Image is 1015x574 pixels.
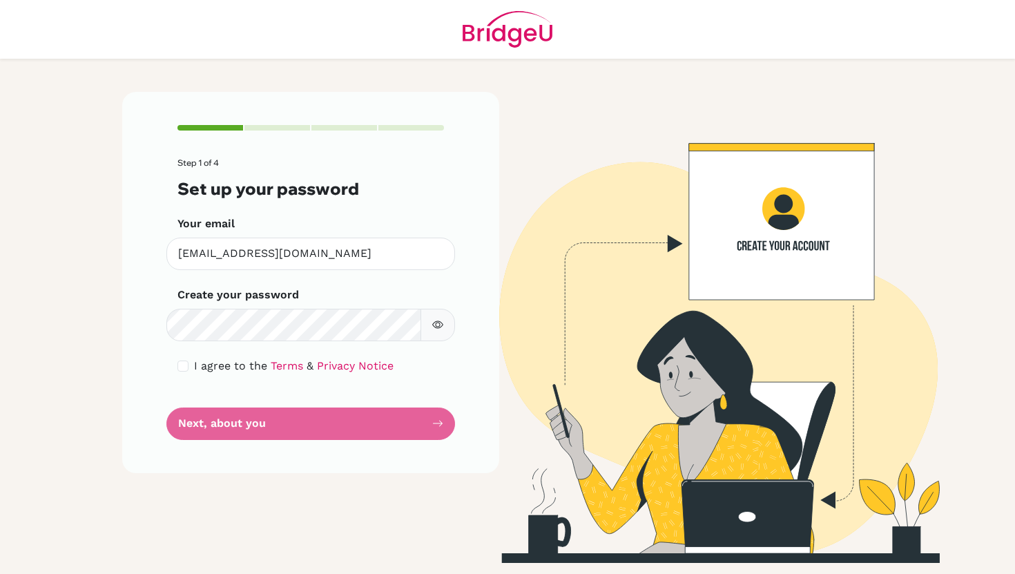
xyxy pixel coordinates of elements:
a: Terms [271,359,303,372]
h3: Set up your password [177,179,444,199]
a: Privacy Notice [317,359,394,372]
span: I agree to the [194,359,267,372]
span: & [307,359,313,372]
label: Create your password [177,287,299,303]
input: Insert your email* [166,238,455,270]
span: Step 1 of 4 [177,157,219,168]
label: Your email [177,216,235,232]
